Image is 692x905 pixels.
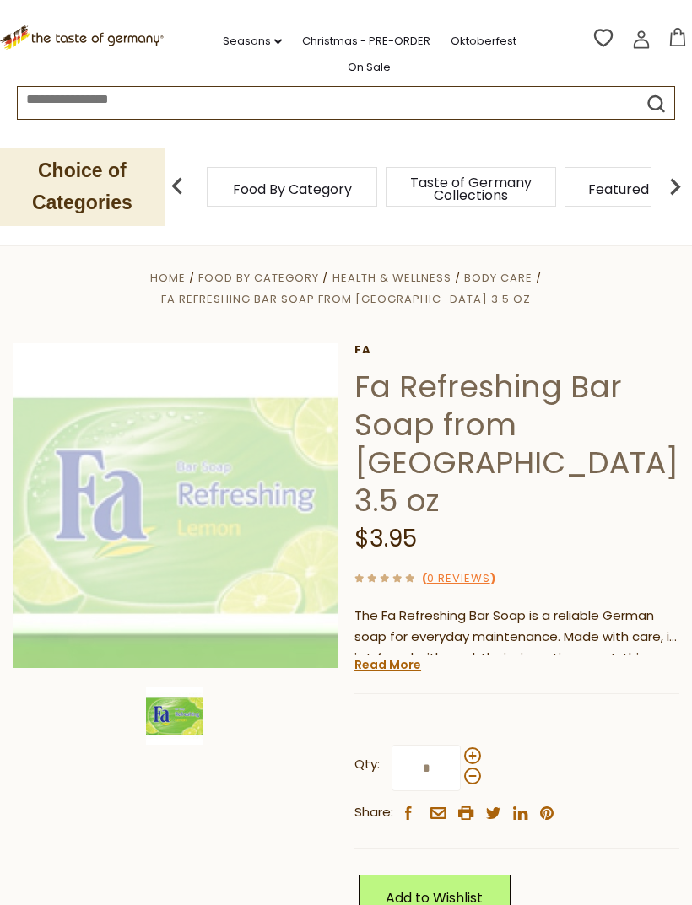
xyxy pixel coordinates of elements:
strong: Qty: [354,754,380,775]
a: Taste of Germany Collections [403,176,538,202]
a: Food By Category [233,183,352,196]
a: Fa [354,343,679,357]
a: Food By Category [198,270,319,286]
img: next arrow [658,170,692,203]
a: On Sale [348,58,391,77]
h1: Fa Refreshing Bar Soap from [GEOGRAPHIC_DATA] 3.5 oz [354,368,679,520]
span: $3.95 [354,522,417,555]
div: The Fa Refreshing Bar Soap is a reliable German soap for everyday maintenance. Made with care, it... [354,606,679,655]
a: Christmas - PRE-ORDER [302,32,430,51]
a: Seasons [223,32,282,51]
input: Qty: [392,745,461,791]
a: Fa Refreshing Bar Soap from [GEOGRAPHIC_DATA] 3.5 oz [161,291,531,307]
a: Home [150,270,186,286]
a: Health & Wellness [332,270,451,286]
img: Fa Refreshing Bar Soap from Germany 3.5 oz [13,343,338,668]
a: Oktoberfest [451,32,516,51]
span: Share: [354,802,393,823]
a: Body Care [464,270,533,286]
a: 0 Reviews [427,570,490,588]
span: ( ) [422,570,495,586]
img: previous arrow [160,170,194,203]
a: Read More [354,656,421,673]
img: Fa Refreshing Bar Soap from Germany 3.5 oz [146,687,203,745]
